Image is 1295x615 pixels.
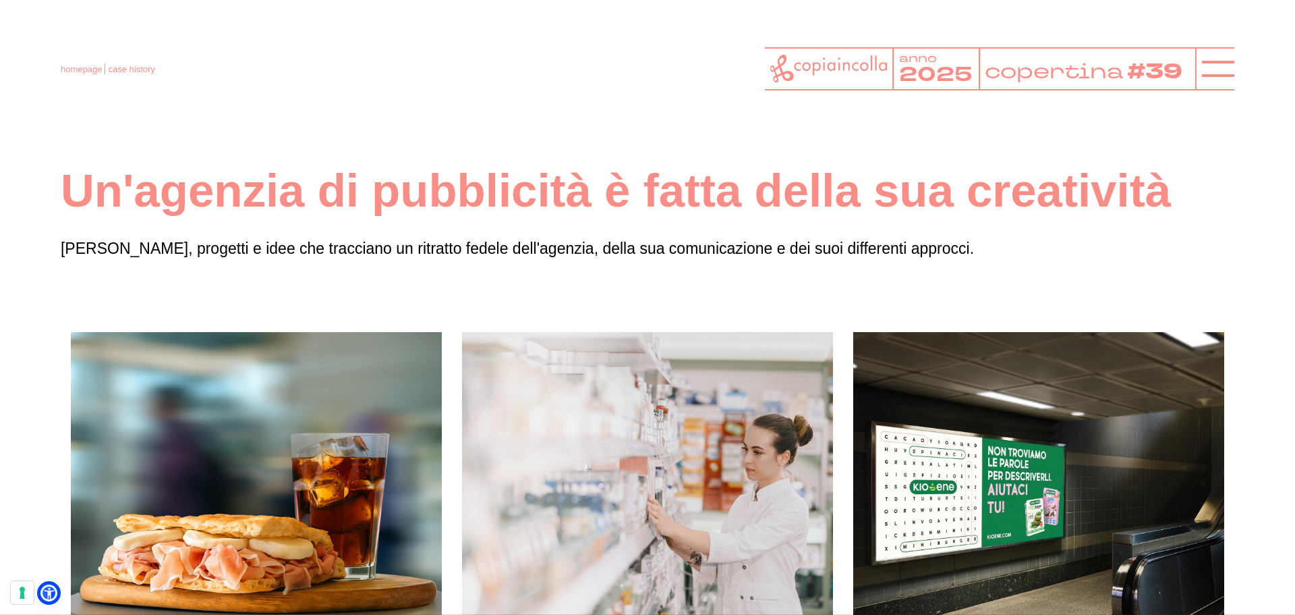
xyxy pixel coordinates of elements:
[61,64,102,74] a: homepage
[11,581,34,604] button: Le tue preferenze relative al consenso per le tecnologie di tracciamento
[899,61,972,89] tspan: 2025
[1131,57,1188,87] tspan: #39
[984,57,1127,85] tspan: copertina
[108,64,154,74] span: case history
[61,236,1234,261] p: [PERSON_NAME], progetti e idee che tracciano un ritratto fedele dell'agenzia, della sua comunicaz...
[899,51,937,66] tspan: anno
[61,162,1234,220] h1: Un'agenzia di pubblicità è fatta della sua creatività
[40,585,57,601] a: Open Accessibility Menu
